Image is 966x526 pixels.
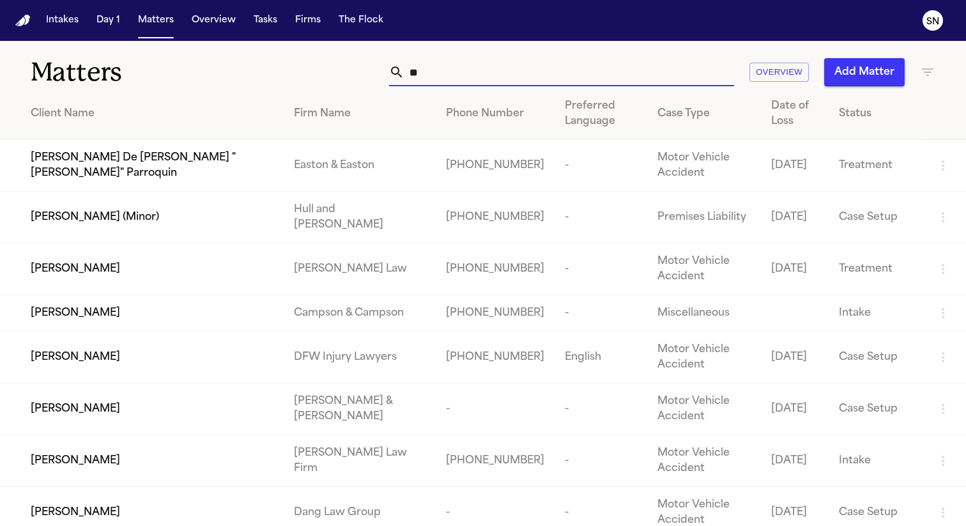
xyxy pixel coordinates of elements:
button: Intakes [41,9,84,32]
div: Status [839,106,916,121]
button: Add Matter [824,58,905,86]
button: Matters [133,9,179,32]
a: Home [15,15,31,27]
button: Tasks [249,9,282,32]
div: Date of Loss [771,98,818,129]
td: Motor Vehicle Accident [647,332,761,383]
img: Finch Logo [15,15,31,27]
td: [DATE] [761,192,829,244]
td: - [555,435,648,487]
td: - [555,140,648,192]
td: - [555,244,648,295]
td: Intake [829,295,926,332]
td: Motor Vehicle Accident [647,140,761,192]
td: Hull and [PERSON_NAME] [284,192,436,244]
td: DFW Injury Lawyers [284,332,436,383]
span: [PERSON_NAME] De [PERSON_NAME] "[PERSON_NAME]" Parroquin [31,150,273,181]
td: [PHONE_NUMBER] [436,332,555,383]
td: [PERSON_NAME] Law Firm [284,435,436,487]
div: Client Name [31,106,273,121]
h1: Matters [31,56,283,88]
td: Case Setup [829,383,926,435]
td: Campson & Campson [284,295,436,332]
span: [PERSON_NAME] [31,306,120,321]
td: [PHONE_NUMBER] [436,295,555,332]
td: Intake [829,435,926,487]
td: [PHONE_NUMBER] [436,140,555,192]
td: Motor Vehicle Accident [647,435,761,487]
span: [PERSON_NAME] [31,401,120,417]
button: Overview [749,63,809,82]
td: Miscellaneous [647,295,761,332]
button: The Flock [333,9,388,32]
td: Treatment [829,244,926,295]
td: Easton & Easton [284,140,436,192]
span: [PERSON_NAME] [31,261,120,277]
div: Case Type [657,106,751,121]
div: Preferred Language [565,98,638,129]
button: Firms [290,9,326,32]
span: [PERSON_NAME] [31,505,120,520]
span: [PERSON_NAME] [31,350,120,365]
td: Premises Liability [647,192,761,244]
td: Motor Vehicle Accident [647,244,761,295]
td: Case Setup [829,332,926,383]
div: Phone Number [446,106,544,121]
td: [PHONE_NUMBER] [436,192,555,244]
td: Treatment [829,140,926,192]
td: - [436,383,555,435]
td: [PERSON_NAME] & [PERSON_NAME] [284,383,436,435]
td: [PHONE_NUMBER] [436,435,555,487]
td: [DATE] [761,383,829,435]
td: - [555,383,648,435]
td: - [555,192,648,244]
td: English [555,332,648,383]
td: Case Setup [829,192,926,244]
button: Overview [187,9,241,32]
span: [PERSON_NAME] (Minor) [31,210,159,225]
span: [PERSON_NAME] [31,453,120,468]
td: [DATE] [761,332,829,383]
td: Motor Vehicle Accident [647,383,761,435]
td: [DATE] [761,244,829,295]
td: [PERSON_NAME] Law [284,244,436,295]
button: Day 1 [91,9,125,32]
td: [PHONE_NUMBER] [436,244,555,295]
div: Firm Name [294,106,425,121]
td: [DATE] [761,140,829,192]
td: [DATE] [761,435,829,487]
td: - [555,295,648,332]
